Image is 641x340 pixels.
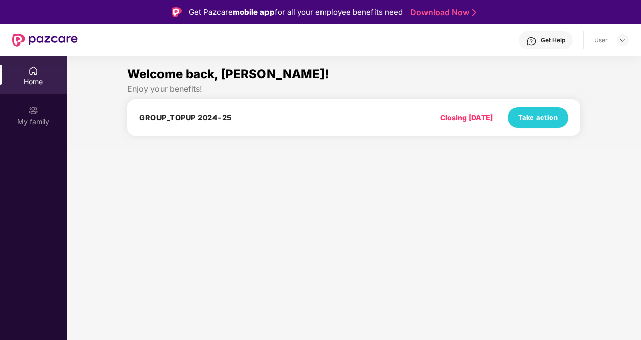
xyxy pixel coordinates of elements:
img: svg+xml;base64,PHN2ZyBpZD0iSG9tZSIgeG1sbnM9Imh0dHA6Ly93d3cudzMub3JnLzIwMDAvc3ZnIiB3aWR0aD0iMjAiIG... [28,66,38,76]
div: Closing [DATE] [440,112,493,123]
span: Welcome back, [PERSON_NAME]! [127,67,329,81]
h4: GROUP_TOPUP 2024-25 [139,112,232,123]
a: Download Now [410,7,473,18]
img: svg+xml;base64,PHN2ZyBpZD0iSGVscC0zMngzMiIgeG1sbnM9Imh0dHA6Ly93d3cudzMub3JnLzIwMDAvc3ZnIiB3aWR0aD... [526,36,537,46]
div: User [594,36,608,44]
img: svg+xml;base64,PHN2ZyB3aWR0aD0iMjAiIGhlaWdodD0iMjAiIHZpZXdCb3g9IjAgMCAyMCAyMCIgZmlsbD0ibm9uZSIgeG... [28,105,38,116]
img: Stroke [472,7,476,18]
img: New Pazcare Logo [12,34,78,47]
img: Logo [172,7,182,17]
img: svg+xml;base64,PHN2ZyBpZD0iRHJvcGRvd24tMzJ4MzIiIHhtbG5zPSJodHRwOi8vd3d3LnczLm9yZy8yMDAwL3N2ZyIgd2... [619,36,627,44]
div: Enjoy your benefits! [127,84,580,94]
span: Take action [518,112,558,123]
button: Take action [508,107,568,128]
div: Get Pazcare for all your employee benefits need [189,6,403,18]
strong: mobile app [233,7,275,17]
div: Get Help [541,36,565,44]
